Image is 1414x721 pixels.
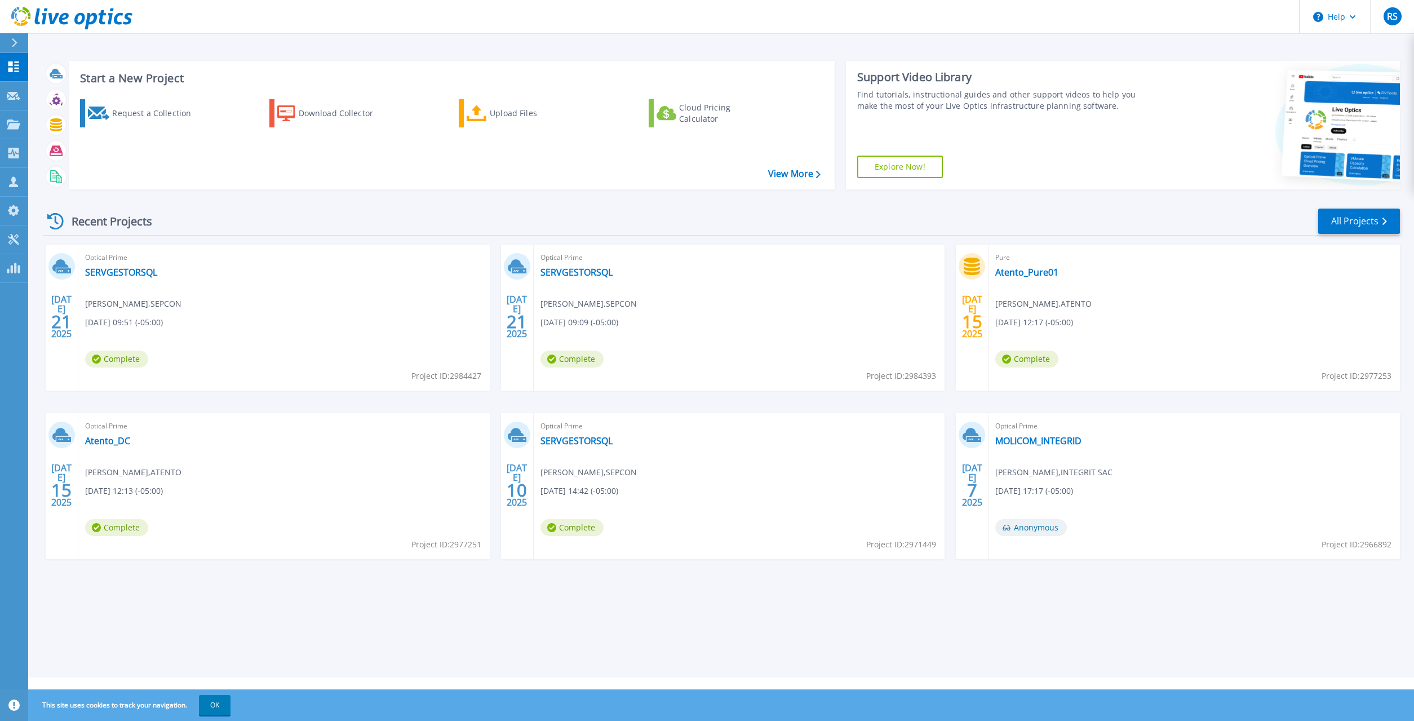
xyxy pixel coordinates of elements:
[51,485,72,495] span: 15
[866,370,936,382] span: Project ID: 2984393
[490,102,580,125] div: Upload Files
[962,317,982,326] span: 15
[199,695,231,715] button: OK
[1322,538,1391,551] span: Project ID: 2966892
[85,519,148,536] span: Complete
[540,351,604,368] span: Complete
[967,485,977,495] span: 7
[961,465,983,506] div: [DATE] 2025
[649,99,774,127] a: Cloud Pricing Calculator
[506,296,528,337] div: [DATE] 2025
[85,485,163,497] span: [DATE] 12:13 (-05:00)
[85,435,130,446] a: Atento_DC
[1318,209,1400,234] a: All Projects
[540,251,938,264] span: Optical Prime
[1387,12,1398,21] span: RS
[411,538,481,551] span: Project ID: 2977251
[961,296,983,337] div: [DATE] 2025
[506,465,528,506] div: [DATE] 2025
[540,298,637,310] span: [PERSON_NAME] , SEPCON
[299,102,389,125] div: Download Collector
[866,538,936,551] span: Project ID: 2971449
[540,466,637,479] span: [PERSON_NAME] , SEPCON
[995,267,1058,278] a: Atento_Pure01
[411,370,481,382] span: Project ID: 2984427
[857,156,943,178] a: Explore Now!
[459,99,584,127] a: Upload Files
[857,70,1143,85] div: Support Video Library
[995,466,1112,479] span: [PERSON_NAME] , INTEGRIT SAC
[85,466,181,479] span: [PERSON_NAME] , ATENTO
[995,519,1067,536] span: Anonymous
[31,695,231,715] span: This site uses cookies to track your navigation.
[995,351,1058,368] span: Complete
[507,317,527,326] span: 21
[269,99,395,127] a: Download Collector
[995,435,1081,446] a: MOLICOM_INTEGRID
[995,420,1393,432] span: Optical Prime
[85,267,157,278] a: SERVGESTORSQL
[85,420,483,432] span: Optical Prime
[51,296,72,337] div: [DATE] 2025
[1322,370,1391,382] span: Project ID: 2977253
[540,267,613,278] a: SERVGESTORSQL
[540,519,604,536] span: Complete
[85,316,163,329] span: [DATE] 09:51 (-05:00)
[540,485,618,497] span: [DATE] 14:42 (-05:00)
[540,316,618,329] span: [DATE] 09:09 (-05:00)
[995,251,1393,264] span: Pure
[857,89,1143,112] div: Find tutorials, instructional guides and other support videos to help you make the most of your L...
[507,485,527,495] span: 10
[80,72,820,85] h3: Start a New Project
[540,435,613,446] a: SERVGESTORSQL
[768,169,821,179] a: View More
[80,99,206,127] a: Request a Collection
[43,207,167,235] div: Recent Projects
[995,298,1092,310] span: [PERSON_NAME] , ATENTO
[85,298,181,310] span: [PERSON_NAME] , SEPCON
[85,251,483,264] span: Optical Prime
[112,102,202,125] div: Request a Collection
[995,316,1073,329] span: [DATE] 12:17 (-05:00)
[51,317,72,326] span: 21
[85,351,148,368] span: Complete
[679,102,769,125] div: Cloud Pricing Calculator
[995,485,1073,497] span: [DATE] 17:17 (-05:00)
[540,420,938,432] span: Optical Prime
[51,465,72,506] div: [DATE] 2025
